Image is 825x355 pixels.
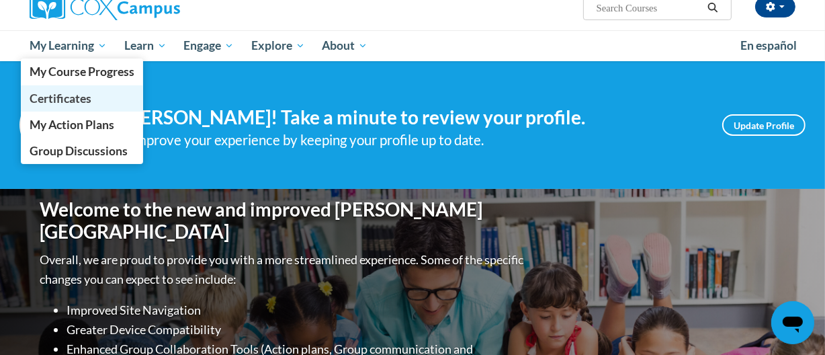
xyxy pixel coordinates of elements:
[67,320,527,340] li: Greater Device Compatibility
[322,38,367,54] span: About
[19,95,80,155] img: Profile Image
[67,301,527,320] li: Improved Site Navigation
[21,30,116,61] a: My Learning
[30,91,91,106] span: Certificates
[740,38,797,52] span: En español
[243,30,314,61] a: Explore
[19,30,806,61] div: Main menu
[21,85,143,112] a: Certificates
[314,30,377,61] a: About
[40,198,527,243] h1: Welcome to the new and improved [PERSON_NAME][GEOGRAPHIC_DATA]
[30,38,107,54] span: My Learning
[175,30,243,61] a: Engage
[30,65,134,79] span: My Course Progress
[771,301,814,344] iframe: Button to launch messaging window
[722,114,806,136] a: Update Profile
[30,118,114,132] span: My Action Plans
[100,129,702,151] div: Help improve your experience by keeping your profile up to date.
[21,112,143,138] a: My Action Plans
[21,138,143,164] a: Group Discussions
[100,106,702,129] h4: Hi [PERSON_NAME]! Take a minute to review your profile.
[21,58,143,85] a: My Course Progress
[183,38,234,54] span: Engage
[30,144,128,158] span: Group Discussions
[116,30,175,61] a: Learn
[732,32,806,60] a: En español
[124,38,167,54] span: Learn
[251,38,305,54] span: Explore
[40,250,527,289] p: Overall, we are proud to provide you with a more streamlined experience. Some of the specific cha...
